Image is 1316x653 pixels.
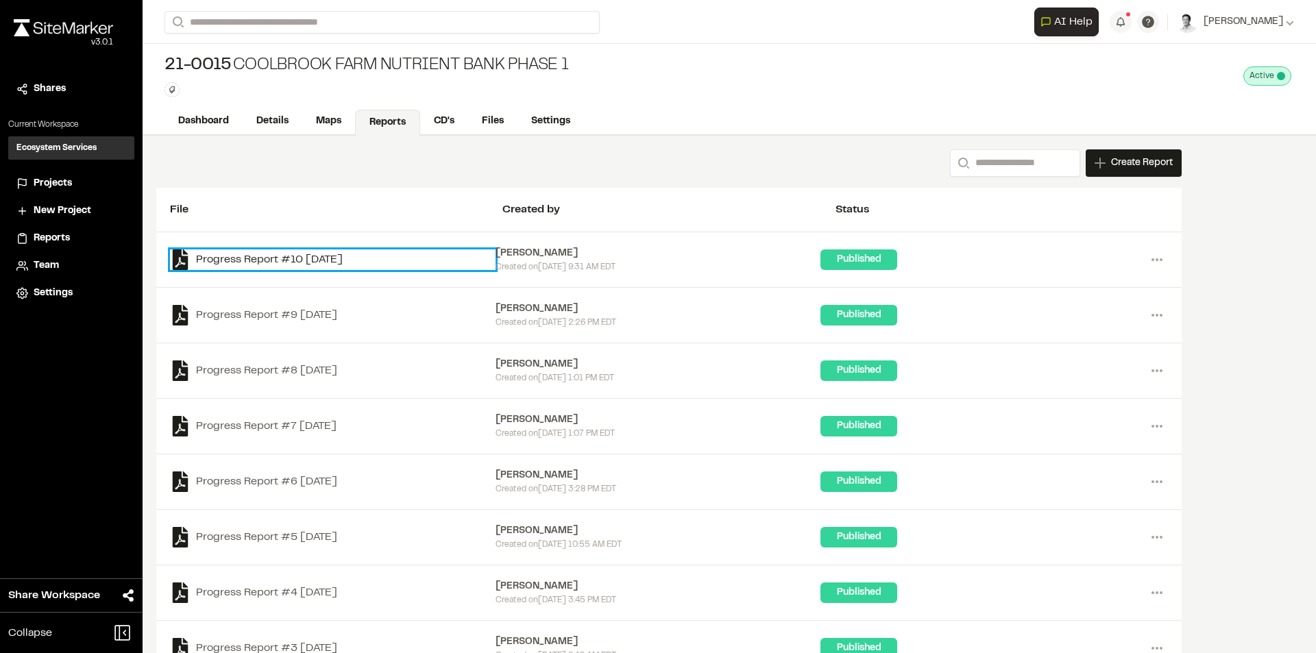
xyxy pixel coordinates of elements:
[16,142,97,154] h3: Ecosystem Services
[170,360,496,381] a: Progress Report #8 [DATE]
[34,82,66,97] span: Shares
[34,286,73,301] span: Settings
[820,305,897,325] div: Published
[34,176,72,191] span: Projects
[496,594,821,606] div: Created on [DATE] 3:45 PM EDT
[502,201,835,218] div: Created by
[496,483,821,495] div: Created on [DATE] 3:28 PM EDT
[1277,72,1285,80] span: This project is active and counting against your active project count.
[16,286,126,301] a: Settings
[302,108,355,134] a: Maps
[170,471,496,492] a: Progress Report #6 [DATE]
[164,55,230,77] span: 21-0015
[820,582,897,603] div: Published
[243,108,302,134] a: Details
[1176,11,1198,33] img: User
[496,539,821,551] div: Created on [DATE] 10:55 AM EDT
[170,249,496,270] a: Progress Report #10 [DATE]
[170,527,496,547] a: Progress Report #5 [DATE]
[164,108,243,134] a: Dashboard
[170,416,496,436] a: Progress Report #7 [DATE]
[1176,11,1294,33] button: [PERSON_NAME]
[14,36,113,49] div: Oh geez...please don't...
[496,468,821,483] div: [PERSON_NAME]
[170,201,502,218] div: File
[496,246,821,261] div: [PERSON_NAME]
[820,416,897,436] div: Published
[496,317,821,329] div: Created on [DATE] 2:26 PM EDT
[1204,14,1283,29] span: [PERSON_NAME]
[517,108,584,134] a: Settings
[1111,156,1173,171] span: Create Report
[8,587,100,604] span: Share Workspace
[14,19,113,36] img: rebrand.png
[820,360,897,381] div: Published
[820,471,897,492] div: Published
[16,258,126,273] a: Team
[468,108,517,134] a: Files
[1034,8,1104,36] div: Open AI Assistant
[16,204,126,219] a: New Project
[16,82,126,97] a: Shares
[34,258,59,273] span: Team
[836,201,1168,218] div: Status
[820,527,897,547] div: Published
[34,204,91,219] span: New Project
[496,428,821,440] div: Created on [DATE] 1:07 PM EDT
[1250,70,1274,82] span: Active
[496,523,821,539] div: [PERSON_NAME]
[164,82,180,97] button: Edit Tags
[1243,66,1291,86] div: This project is active and counting against your active project count.
[16,231,126,246] a: Reports
[496,372,821,384] div: Created on [DATE] 1:01 PM EDT
[496,301,821,317] div: [PERSON_NAME]
[1034,8,1099,36] button: Open AI Assistant
[164,11,189,34] button: Search
[496,412,821,428] div: [PERSON_NAME]
[496,579,821,594] div: [PERSON_NAME]
[16,176,126,191] a: Projects
[950,149,975,177] button: Search
[1054,14,1093,30] span: AI Help
[8,625,52,641] span: Collapse
[170,582,496,603] a: Progress Report #4 [DATE]
[496,357,821,372] div: [PERSON_NAME]
[170,305,496,325] a: Progress Report #9 [DATE]
[8,119,134,131] p: Current Workspace
[164,55,569,77] div: Coolbrook Farm Nutrient Bank Phase 1
[496,261,821,273] div: Created on [DATE] 9:31 AM EDT
[420,108,468,134] a: CD's
[496,634,821,650] div: [PERSON_NAME]
[34,231,70,246] span: Reports
[820,249,897,270] div: Published
[355,110,420,136] a: Reports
